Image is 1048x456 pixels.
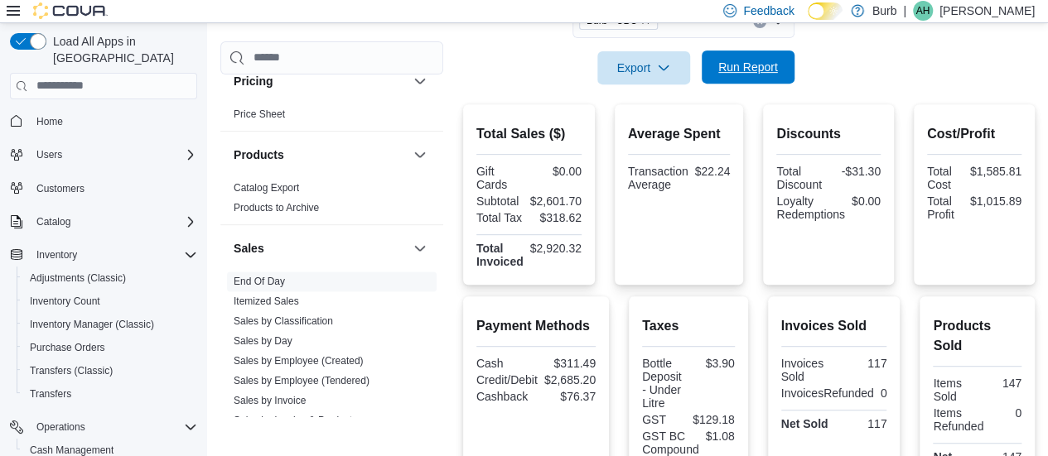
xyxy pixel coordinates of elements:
[234,394,306,407] span: Sales by Invoice
[23,314,197,334] span: Inventory Manager (Classic)
[532,211,582,224] div: $318.62
[234,415,352,426] a: Sales by Invoice & Product
[776,194,845,221] div: Loyalty Redemptions
[234,276,285,287] a: End Of Day
[234,295,299,307] a: Itemized Sales
[30,417,197,437] span: Operations
[36,215,70,228] span: Catalog
[970,194,1021,208] div: $1,015.89
[234,314,333,328] span: Sales by Classification
[234,146,407,163] button: Products
[837,417,886,430] div: 117
[3,243,204,266] button: Inventory
[410,71,430,91] button: Pricing
[476,357,533,370] div: Cash
[23,268,197,288] span: Adjustments (Classic)
[903,1,906,21] p: |
[36,148,62,161] span: Users
[933,377,973,403] div: Items Sold
[17,336,204,359] button: Purchase Orders
[781,316,887,336] h2: Invoices Sold
[872,1,897,21] p: Burb
[3,176,204,200] button: Customers
[781,386,874,400] div: InvoicesRefunded
[539,357,596,370] div: $311.49
[234,182,299,194] a: Catalog Export
[23,291,197,311] span: Inventory Count
[981,377,1021,390] div: 147
[220,178,443,224] div: Products
[30,318,154,331] span: Inventory Manager (Classic)
[234,295,299,308] span: Itemized Sales
[692,413,735,426] div: $129.18
[642,316,735,336] h2: Taxes
[781,357,831,383] div: Invoices Sold
[30,245,197,265] span: Inventory
[476,165,526,191] div: Gift Cards
[30,364,113,377] span: Transfers (Classic)
[832,165,881,178] div: -$31.30
[476,373,538,386] div: Credit/Debit
[410,145,430,165] button: Products
[30,295,100,308] span: Inventory Count
[743,2,794,19] span: Feedback
[927,124,1021,144] h2: Cost/Profit
[532,165,582,178] div: $0.00
[30,112,70,132] a: Home
[30,341,105,354] span: Purchase Orders
[23,384,197,404] span: Transfers
[30,145,197,165] span: Users
[30,417,92,437] button: Operations
[990,406,1021,420] div: 0
[17,290,204,313] button: Inventory Count
[23,291,107,311] a: Inventory Count
[628,165,688,191] div: Transaction Average
[702,50,794,84] button: Run Report
[597,51,690,84] button: Export
[927,194,963,221] div: Total Profit
[30,245,84,265] button: Inventory
[933,316,1021,356] h2: Products Sold
[220,104,443,131] div: Pricing
[234,108,285,120] a: Price Sheet
[46,33,197,66] span: Load All Apps in [GEOGRAPHIC_DATA]
[705,430,734,443] div: $1.08
[234,240,407,257] button: Sales
[30,145,69,165] button: Users
[33,2,108,19] img: Cova
[776,165,825,191] div: Total Discount
[36,115,63,128] span: Home
[476,242,524,268] strong: Total Invoiced
[30,212,77,232] button: Catalog
[933,406,983,433] div: Items Refunded
[17,266,204,290] button: Adjustments (Classic)
[234,73,273,89] h3: Pricing
[776,124,881,144] h2: Discounts
[234,315,333,327] a: Sales by Classification
[234,395,306,406] a: Sales by Invoice
[970,165,1021,178] div: $1,585.81
[36,182,85,195] span: Customers
[628,124,730,144] h2: Average Spent
[234,108,285,121] span: Price Sheet
[234,414,352,427] span: Sales by Invoice & Product
[234,181,299,194] span: Catalog Export
[36,420,85,434] span: Operations
[607,51,680,84] span: Export
[30,212,197,232] span: Catalog
[837,357,886,370] div: 117
[718,59,778,75] span: Run Report
[234,354,364,367] span: Sales by Employee (Created)
[916,1,930,21] span: AH
[30,178,197,199] span: Customers
[642,357,685,410] div: Bottle Deposit - Under Litre
[852,194,881,208] div: $0.00
[36,248,77,262] span: Inventory
[913,1,933,21] div: Axel Holin
[781,417,828,430] strong: Net Sold
[23,338,112,358] a: Purchase Orders
[544,373,596,386] div: $2,685.20
[23,268,133,288] a: Adjustments (Classic)
[30,387,71,401] span: Transfers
